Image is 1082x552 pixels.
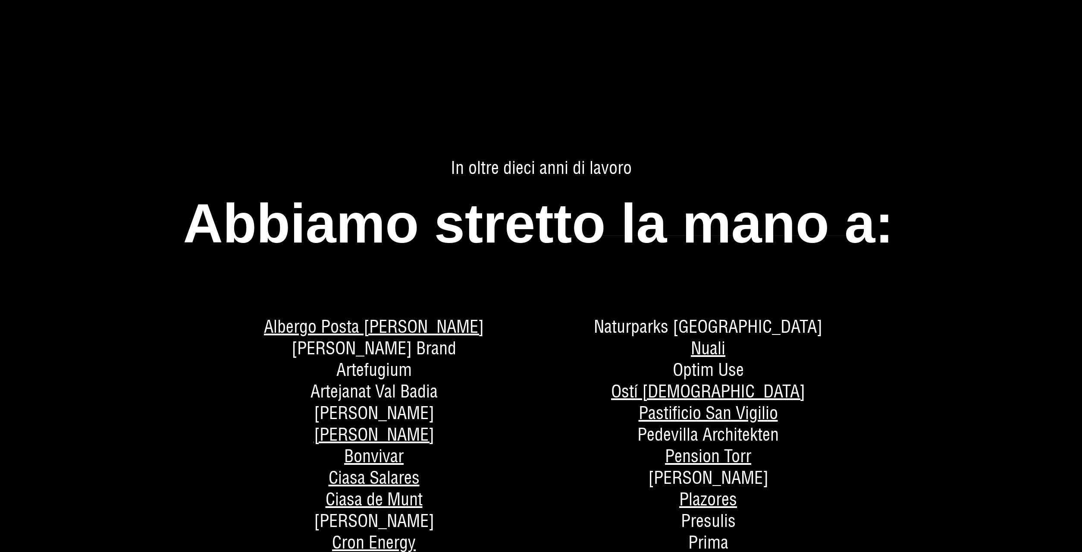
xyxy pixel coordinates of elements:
[183,196,830,251] h2: Abbiamo stretto la mano a:
[594,315,822,338] span: Naturparks [GEOGRAPHIC_DATA]
[264,315,484,338] a: Albergo Posta [PERSON_NAME]
[691,337,725,359] a: Nuali
[611,380,805,402] a: Ostí [DEMOGRAPHIC_DATA]
[673,359,744,381] span: Optim Use
[639,402,778,424] a: Pastificio San Vigilio
[679,488,737,510] a: Plazores
[329,467,420,489] a: Ciasa Salares
[637,423,779,445] span: Pedevilla Architekten
[648,467,768,489] span: [PERSON_NAME]
[218,157,865,179] span: In oltre dieci anni di lavoro
[681,510,736,532] span: Presulis
[665,445,751,467] a: Pension Torr
[314,402,434,424] span: [PERSON_NAME]
[314,510,434,532] span: [PERSON_NAME]
[344,445,404,467] a: Bonvivar
[314,423,434,445] a: [PERSON_NAME]
[310,380,438,402] span: Artejanat Val Badia
[326,488,423,510] a: Ciasa de Munt
[292,337,456,359] span: [PERSON_NAME] Brand
[336,359,412,381] span: Artefugium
